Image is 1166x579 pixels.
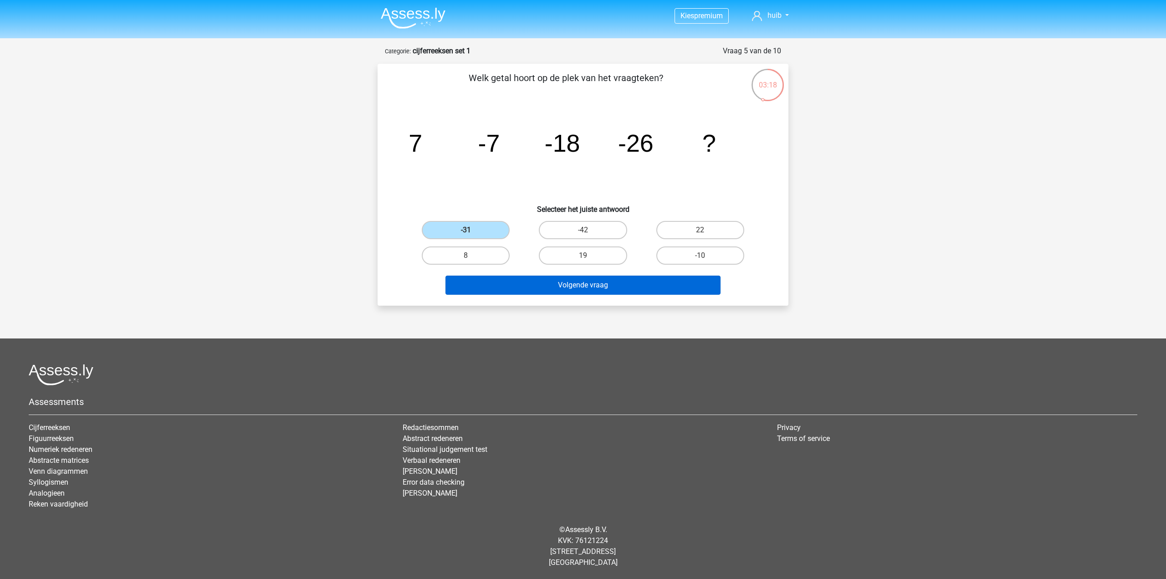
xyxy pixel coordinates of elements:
[445,276,721,295] button: Volgende vraag
[29,478,68,487] a: Syllogismen
[656,221,744,239] label: 22
[403,423,459,432] a: Redactiesommen
[675,10,728,22] a: Kiespremium
[413,46,470,55] strong: cijferreeksen set 1
[403,478,465,487] a: Error data checking
[545,129,580,157] tspan: -18
[478,129,500,157] tspan: -7
[29,423,70,432] a: Cijferreeksen
[422,221,510,239] label: -31
[403,445,487,454] a: Situational judgement test
[694,11,723,20] span: premium
[392,71,740,98] p: Welk getal hoort op de plek van het vraagteken?
[29,364,93,385] img: Assessly logo
[565,525,607,534] a: Assessly B.V.
[748,10,793,21] a: huib
[403,467,457,476] a: [PERSON_NAME]
[539,221,627,239] label: -42
[385,48,411,55] small: Categorie:
[403,434,463,443] a: Abstract redeneren
[680,11,694,20] span: Kies
[29,434,74,443] a: Figuurreeksen
[381,7,445,29] img: Assessly
[422,246,510,265] label: 8
[723,46,781,56] div: Vraag 5 van de 10
[656,246,744,265] label: -10
[539,246,627,265] label: 19
[403,489,457,497] a: [PERSON_NAME]
[702,129,716,157] tspan: ?
[403,456,460,465] a: Verbaal redeneren
[29,489,65,497] a: Analogieen
[777,434,830,443] a: Terms of service
[22,517,1144,575] div: © KVK: 76121224 [STREET_ADDRESS] [GEOGRAPHIC_DATA]
[29,500,88,508] a: Reken vaardigheid
[29,467,88,476] a: Venn diagrammen
[29,445,92,454] a: Numeriek redeneren
[777,423,801,432] a: Privacy
[751,68,785,91] div: 03:18
[29,456,89,465] a: Abstracte matrices
[618,129,654,157] tspan: -26
[392,198,774,214] h6: Selecteer het juiste antwoord
[409,129,422,157] tspan: 7
[29,396,1137,407] h5: Assessments
[767,11,782,20] span: huib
